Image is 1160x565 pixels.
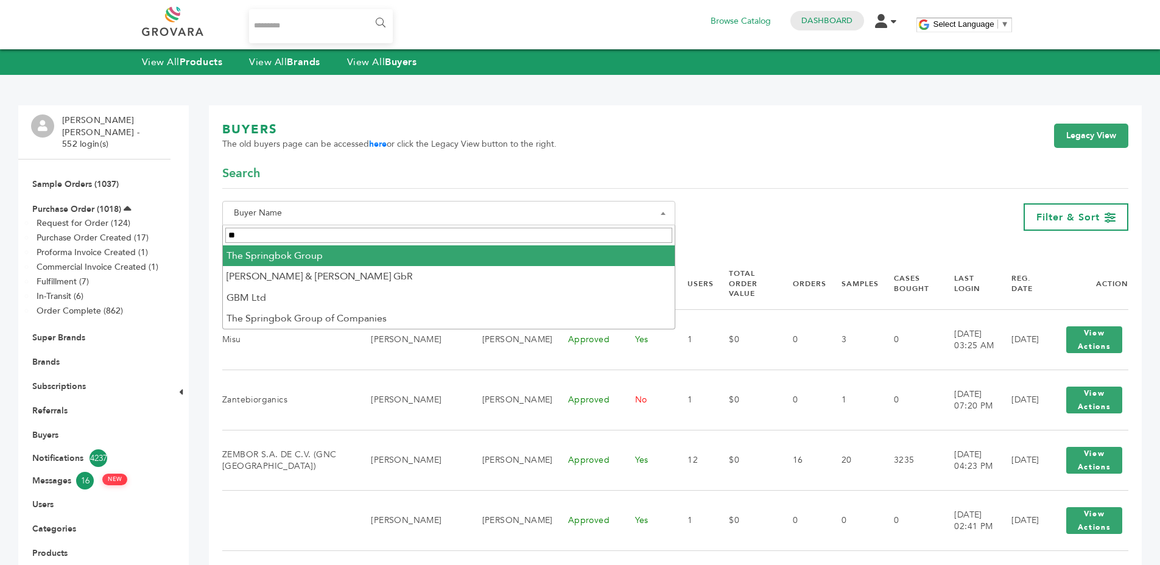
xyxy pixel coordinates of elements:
td: [DATE] [996,370,1044,430]
button: View Actions [1066,387,1122,413]
td: 0 [826,491,879,551]
a: Notifications4237 [32,449,156,467]
span: The old buyers page can be accessed or click the Legacy View button to the right. [222,138,557,150]
td: 1 [672,491,714,551]
th: Cases Bought [879,258,939,310]
td: 0 [879,370,939,430]
td: $0 [714,430,778,491]
td: Yes [620,491,673,551]
td: Approved [553,430,620,491]
a: Sample Orders (1037) [32,178,119,190]
a: Referrals [32,405,68,416]
a: Fulfillment (7) [37,276,89,287]
input: Search... [249,9,393,43]
td: Yes [620,430,673,491]
a: Proforma Invoice Created (1) [37,247,148,258]
th: Orders [778,258,826,310]
a: View AllProducts [142,55,223,69]
th: Last Login [939,258,996,310]
a: Legacy View [1054,124,1128,148]
td: $0 [714,370,778,430]
h1: BUYERS [222,121,557,138]
td: ZEMBOR S.A. DE C.V. (GNC [GEOGRAPHIC_DATA]) [222,430,356,491]
strong: Brands [287,55,320,69]
a: Buyers [32,429,58,441]
a: Categories [32,523,76,535]
span: 16 [76,472,94,490]
td: 0 [879,491,939,551]
input: Search [225,228,672,243]
td: $0 [714,491,778,551]
a: Dashboard [801,15,852,26]
td: $0 [714,310,778,370]
a: Select Language​ [933,19,1009,29]
td: [PERSON_NAME] [356,430,466,491]
td: [DATE] [996,430,1044,491]
button: View Actions [1066,447,1122,474]
li: [PERSON_NAME] & [PERSON_NAME] GbR [223,266,675,287]
span: NEW [102,474,127,485]
td: [PERSON_NAME] [356,310,466,370]
th: Action [1045,258,1128,310]
td: [DATE] 03:25 AM [939,310,996,370]
td: 20 [826,430,879,491]
img: profile.png [31,114,54,138]
a: Order Complete (862) [37,305,123,317]
td: 1 [672,370,714,430]
a: Commercial Invoice Created (1) [37,261,158,273]
span: ▼ [1001,19,1009,29]
a: Request for Order (124) [37,217,130,229]
td: [PERSON_NAME] [467,310,553,370]
li: The Springbok Group [223,245,675,266]
li: [PERSON_NAME] [PERSON_NAME] - 552 login(s) [62,114,167,150]
th: Users [672,258,714,310]
td: 16 [778,430,826,491]
span: Buyer Name [229,205,669,222]
a: Messages16 NEW [32,472,156,490]
a: Users [32,499,54,510]
td: 3235 [879,430,939,491]
td: [DATE] 07:20 PM [939,370,996,430]
span: Buyer Name [222,201,675,225]
td: 0 [778,310,826,370]
td: Misu [222,310,356,370]
a: Super Brands [32,332,85,343]
td: 1 [826,370,879,430]
a: In-Transit (6) [37,290,83,302]
strong: Buyers [385,55,417,69]
td: Yes [620,310,673,370]
td: Approved [553,370,620,430]
a: Purchase Order Created (17) [37,232,149,244]
button: View Actions [1066,326,1122,353]
span: Select Language [933,19,994,29]
a: Browse Catalog [711,15,771,28]
td: 0 [879,310,939,370]
td: [PERSON_NAME] [356,370,466,430]
span: Filter & Sort [1036,211,1100,224]
a: View AllBrands [249,55,320,69]
td: Zantebiorganics [222,370,356,430]
td: Approved [553,310,620,370]
td: [PERSON_NAME] [467,430,553,491]
th: Reg. Date [996,258,1044,310]
td: [PERSON_NAME] [467,491,553,551]
a: here [369,138,387,150]
th: Total Order Value [714,258,778,310]
a: Brands [32,356,60,368]
td: 0 [778,370,826,430]
a: View AllBuyers [347,55,417,69]
td: Approved [553,491,620,551]
td: [DATE] 02:41 PM [939,491,996,551]
td: 0 [778,491,826,551]
td: [PERSON_NAME] [356,491,466,551]
td: [DATE] [996,310,1044,370]
a: Products [32,547,68,559]
td: 1 [672,310,714,370]
li: GBM Ltd [223,287,675,308]
a: Purchase Order (1018) [32,203,121,215]
a: Subscriptions [32,381,86,392]
td: 12 [672,430,714,491]
span: Search [222,165,260,182]
td: [DATE] 04:23 PM [939,430,996,491]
